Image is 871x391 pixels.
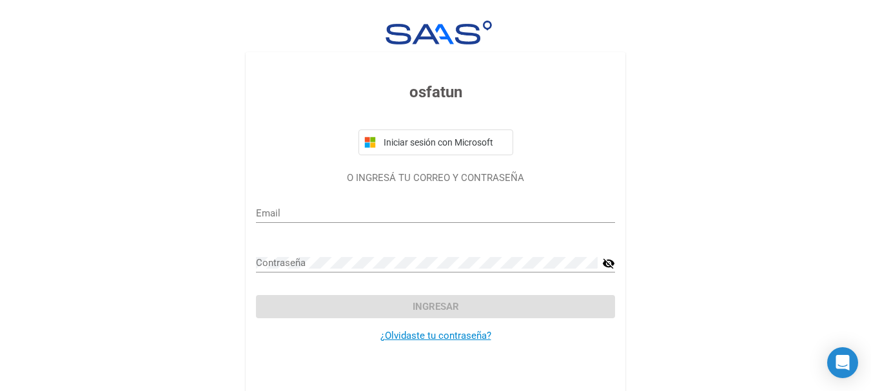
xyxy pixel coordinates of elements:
[413,301,459,312] span: Ingresar
[358,129,513,155] button: Iniciar sesión con Microsoft
[256,81,615,104] h3: osfatun
[827,347,858,378] div: Open Intercom Messenger
[380,330,491,341] a: ¿Olvidaste tu contraseña?
[256,171,615,186] p: O INGRESÁ TU CORREO Y CONTRASEÑA
[602,256,615,271] mat-icon: visibility_off
[256,295,615,318] button: Ingresar
[381,137,507,148] span: Iniciar sesión con Microsoft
